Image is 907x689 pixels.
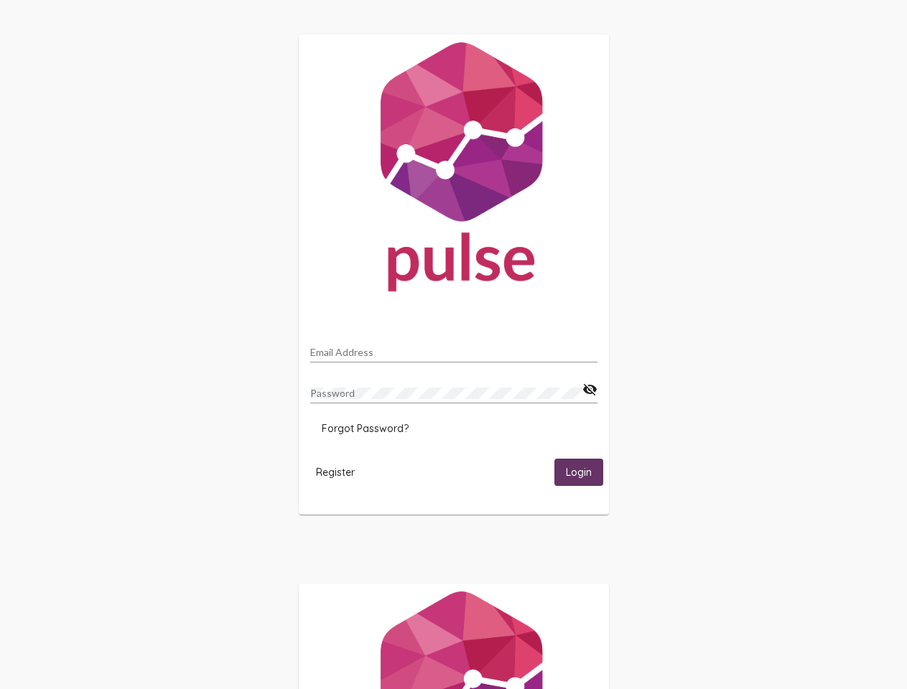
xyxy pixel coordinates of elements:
span: Forgot Password? [322,422,409,435]
button: Login [554,459,603,485]
span: Register [316,466,355,479]
button: Forgot Password? [310,416,420,441]
mat-icon: visibility_off [582,381,597,398]
button: Register [304,459,366,485]
img: Pulse For Good Logo [299,34,609,306]
span: Login [566,467,592,479]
